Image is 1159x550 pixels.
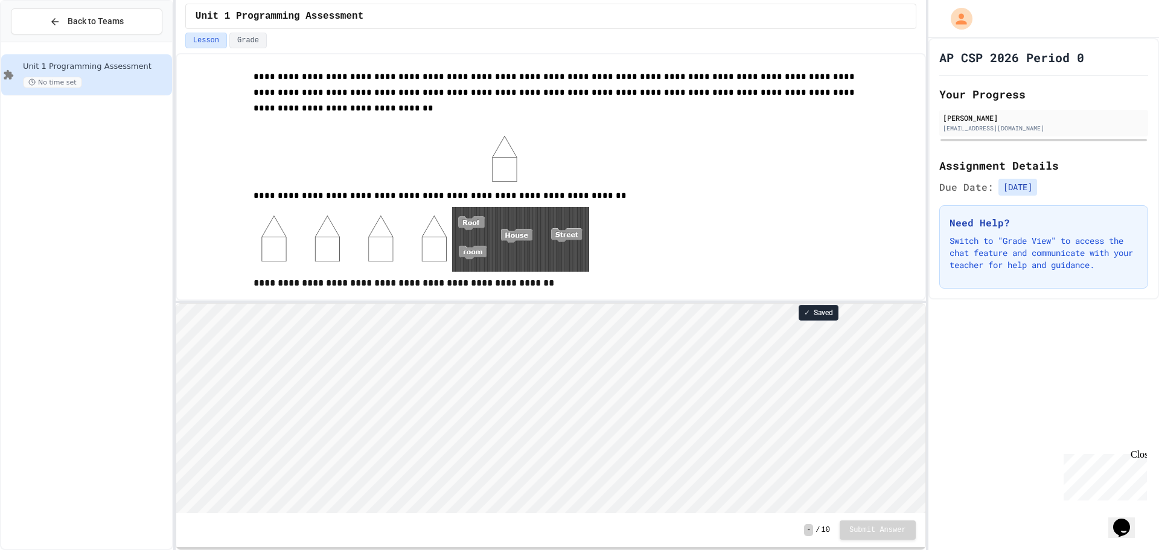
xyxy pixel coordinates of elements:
span: - [804,524,813,536]
button: Back to Teams [11,8,162,34]
span: [DATE] [998,179,1037,196]
div: [EMAIL_ADDRESS][DOMAIN_NAME] [943,124,1145,133]
span: 10 [822,525,830,535]
h1: AP CSP 2026 Period 0 [939,49,1084,66]
iframe: chat widget [1108,502,1147,538]
h2: Assignment Details [939,157,1148,174]
span: Submit Answer [849,525,906,535]
span: Unit 1 Programming Assessment [23,62,170,72]
span: Back to Teams [68,15,124,28]
div: My Account [938,5,975,33]
span: ✓ [804,308,810,318]
div: [PERSON_NAME] [943,112,1145,123]
span: Due Date: [939,180,994,194]
button: Submit Answer [840,520,916,540]
p: Switch to "Grade View" to access the chat feature and communicate with your teacher for help and ... [950,235,1138,271]
span: Saved [814,308,833,318]
span: / [816,525,820,535]
iframe: Snap! Programming Environment [176,304,925,513]
h2: Your Progress [939,86,1148,103]
span: No time set [23,77,82,88]
button: Lesson [185,33,227,48]
iframe: chat widget [1059,449,1147,500]
div: Chat with us now!Close [5,5,83,77]
span: Unit 1 Programming Assessment [196,9,363,24]
h3: Need Help? [950,216,1138,230]
button: Grade [229,33,267,48]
